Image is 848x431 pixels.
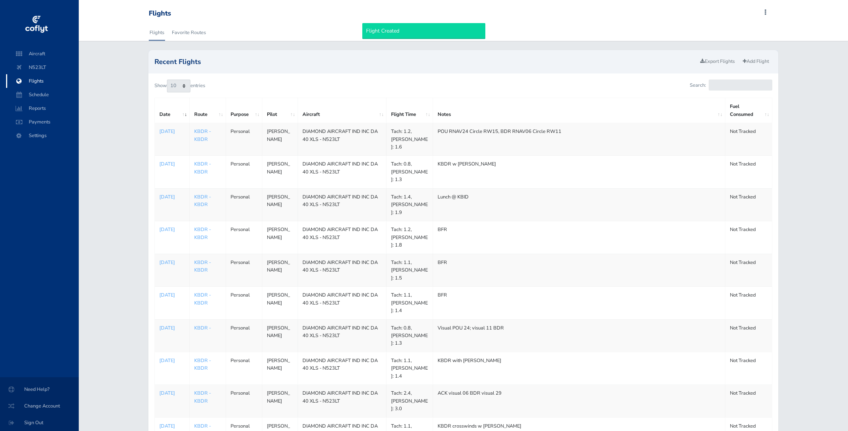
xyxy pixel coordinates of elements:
[709,80,772,91] input: Search:
[149,24,165,41] a: Flights
[387,287,433,319] td: Tach: 1.1, [PERSON_NAME]: 1.4
[387,254,433,286] td: Tach: 1.1, [PERSON_NAME]: 1.5
[154,58,697,65] h2: Recent Flights
[433,385,725,417] td: ACK visual 06 BDR visual 29
[298,188,386,221] td: DIAMOND AIRCRAFT IND INC DA 40 XLS - N523LT
[167,80,190,92] select: Showentries
[262,221,298,254] td: [PERSON_NAME]
[725,352,772,384] td: Not Tracked
[14,47,71,61] span: Aircraft
[159,422,185,430] a: [DATE]
[262,156,298,188] td: [PERSON_NAME]
[697,56,738,67] a: Export Flights
[194,292,211,306] a: KBDR - KBDR
[262,385,298,417] td: [PERSON_NAME]
[9,383,70,396] span: Need Help?
[262,319,298,352] td: [PERSON_NAME]
[14,115,71,129] span: Payments
[298,287,386,319] td: DIAMOND AIRCRAFT IND INC DA 40 XLS - N523LT
[387,352,433,384] td: Tach: 1.1, [PERSON_NAME]: 1.4
[262,98,298,123] th: Pilot: activate to sort column ascending
[226,287,262,319] td: Personal
[159,226,185,233] a: [DATE]
[194,325,211,331] a: KBDR -
[226,188,262,221] td: Personal
[298,385,386,417] td: DIAMOND AIRCRAFT IND INC DA 40 XLS - N523LT
[159,160,185,168] a: [DATE]
[14,74,71,88] span: Flights
[159,357,185,364] a: [DATE]
[159,128,185,135] a: [DATE]
[14,88,71,102] span: Schedule
[298,123,386,156] td: DIAMOND AIRCRAFT IND INC DA 40 XLS - N523LT
[690,80,772,91] label: Search:
[226,385,262,417] td: Personal
[154,80,205,92] label: Show entries
[387,188,433,221] td: Tach: 1.4, [PERSON_NAME]: 1.9
[14,102,71,115] span: Reports
[433,156,725,188] td: KBDR w [PERSON_NAME]
[226,319,262,352] td: Personal
[433,98,725,123] th: Notes: activate to sort column ascending
[725,287,772,319] td: Not Tracked
[725,156,772,188] td: Not Tracked
[226,254,262,286] td: Personal
[194,259,211,273] a: KBDR - KBDR
[24,13,49,36] img: coflyt logo
[194,390,211,404] a: KBDR - KBDR
[262,254,298,286] td: [PERSON_NAME]
[149,9,171,18] div: Flights
[159,389,185,397] a: [DATE]
[159,291,185,299] a: [DATE]
[387,319,433,352] td: Tach: 0.8, [PERSON_NAME]: 1.3
[194,194,211,208] a: KBDR - KBDR
[725,385,772,417] td: Not Tracked
[433,221,725,254] td: BFR
[387,123,433,156] td: Tach: 1.2, [PERSON_NAME]: 1.6
[739,56,772,67] a: Add Flight
[298,352,386,384] td: DIAMOND AIRCRAFT IND INC DA 40 XLS - N523LT
[226,123,262,156] td: Personal
[9,399,70,413] span: Change Account
[226,156,262,188] td: Personal
[433,188,725,221] td: Lunch @ KBID
[194,161,211,175] a: KBDR - KBDR
[298,221,386,254] td: DIAMOND AIRCRAFT IND INC DA 40 XLS - N523LT
[262,352,298,384] td: [PERSON_NAME]
[226,221,262,254] td: Personal
[262,287,298,319] td: [PERSON_NAME]
[14,61,71,74] span: N523LT
[9,416,70,429] span: Sign Out
[298,319,386,352] td: DIAMOND AIRCRAFT IND INC DA 40 XLS - N523LT
[387,221,433,254] td: Tach: 1.2, [PERSON_NAME]: 1.8
[159,193,185,201] a: [DATE]
[298,98,386,123] th: Aircraft: activate to sort column ascending
[155,98,190,123] th: Date: activate to sort column ascending
[262,123,298,156] td: [PERSON_NAME]
[298,156,386,188] td: DIAMOND AIRCRAFT IND INC DA 40 XLS - N523LT
[433,319,725,352] td: Visual POU 24; visual 11 BDR
[387,385,433,417] td: Tach: 2.4, [PERSON_NAME]: 3.0
[159,259,185,266] a: [DATE]
[262,188,298,221] td: [PERSON_NAME]
[194,226,211,240] a: KBDR - KBDR
[725,188,772,221] td: Not Tracked
[725,254,772,286] td: Not Tracked
[190,98,226,123] th: Route: activate to sort column ascending
[226,352,262,384] td: Personal
[433,254,725,286] td: BFR
[433,352,725,384] td: KBDR with [PERSON_NAME]
[226,98,262,123] th: Purpose: activate to sort column ascending
[362,23,485,39] div: Flight Created
[433,287,725,319] td: BFR
[387,156,433,188] td: Tach: 0.8, [PERSON_NAME]: 1.3
[159,324,185,332] a: [DATE]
